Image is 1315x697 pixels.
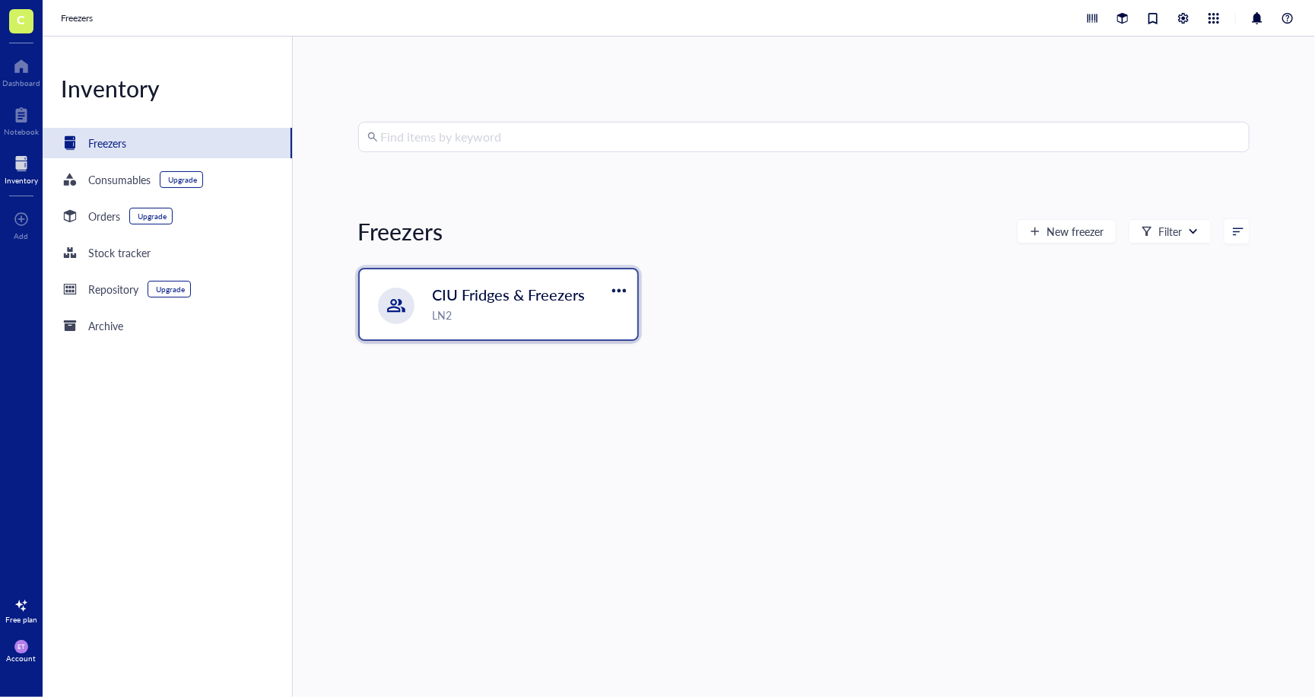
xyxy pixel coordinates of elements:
[43,164,292,195] a: ConsumablesUpgrade
[88,135,126,151] div: Freezers
[43,128,292,158] a: Freezers
[138,212,167,221] div: Upgrade
[5,151,38,185] a: Inventory
[61,11,96,26] a: Freezers
[88,244,151,261] div: Stock tracker
[433,284,586,305] span: CIU Fridges & Freezers
[358,216,443,247] div: Freezers
[17,10,26,29] span: C
[43,237,292,268] a: Stock tracker
[14,231,29,240] div: Add
[1158,223,1182,240] div: Filter
[1047,225,1104,237] span: New freezer
[2,78,40,88] div: Dashboard
[168,175,197,184] div: Upgrade
[43,310,292,341] a: Archive
[43,201,292,231] a: OrdersUpgrade
[1017,219,1116,243] button: New freezer
[156,285,185,294] div: Upgrade
[5,176,38,185] div: Inventory
[2,54,40,88] a: Dashboard
[4,127,39,136] div: Notebook
[433,307,629,323] div: LN2
[43,274,292,304] a: RepositoryUpgrade
[17,643,24,650] span: ET
[88,171,151,188] div: Consumables
[4,103,39,136] a: Notebook
[43,73,292,103] div: Inventory
[5,615,37,624] div: Free plan
[88,281,138,298] div: Repository
[7,654,37,663] div: Account
[88,317,123,334] div: Archive
[88,208,120,224] div: Orders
